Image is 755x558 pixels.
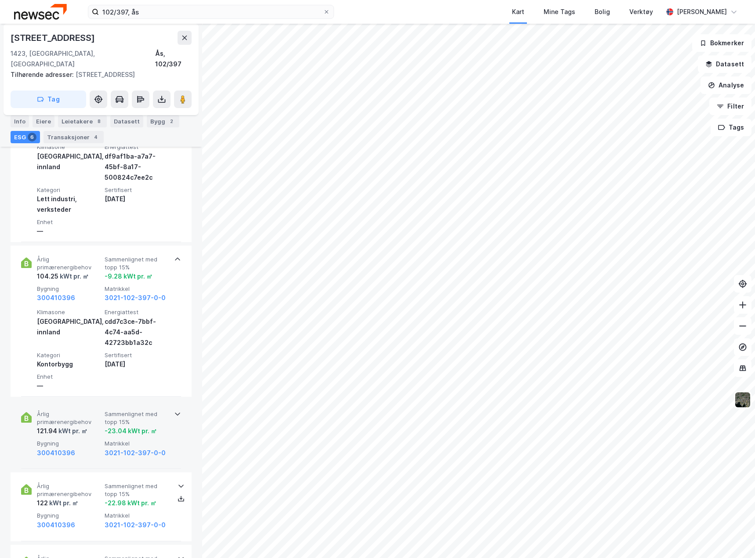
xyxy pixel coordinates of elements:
span: Enhet [37,373,101,380]
div: Eiere [33,115,54,127]
button: 300410396 [37,448,75,458]
span: Bygning [37,512,101,519]
div: — [37,380,101,391]
div: [PERSON_NAME] [677,7,727,17]
span: Kategori [37,186,101,194]
div: Bygg [147,115,179,127]
span: Årlig primærenergibehov [37,256,101,271]
span: Bygning [37,285,101,293]
div: [GEOGRAPHIC_DATA], innland [37,316,101,337]
div: kWt pr. ㎡ [58,271,89,282]
div: -23.04 kWt pr. ㎡ [105,426,157,436]
input: Søk på adresse, matrikkel, gårdeiere, leietakere eller personer [99,5,323,18]
div: kWt pr. ㎡ [48,498,78,508]
span: Enhet [37,218,101,226]
div: 122 [37,498,78,508]
button: Tags [711,119,751,136]
span: Kategori [37,351,101,359]
button: Datasett [698,55,751,73]
span: Sertifisert [105,351,169,359]
div: Datasett [110,115,143,127]
div: — [37,226,101,236]
div: 104.25 [37,271,89,282]
div: [DATE] [105,359,169,370]
button: Tag [11,91,86,108]
span: Energiattest [105,143,169,151]
img: 9k= [734,391,751,408]
div: kWt pr. ㎡ [57,426,87,436]
button: Analyse [701,76,751,94]
button: 3021-102-397-0-0 [105,293,166,303]
div: -22.98 kWt pr. ㎡ [105,498,156,508]
span: Klimasone [37,308,101,316]
img: newsec-logo.f6e21ccffca1b3a03d2d.png [14,4,67,19]
span: Matrikkel [105,285,169,293]
div: 2 [167,117,176,126]
div: Kart [512,7,524,17]
span: Bygning [37,440,101,447]
div: [GEOGRAPHIC_DATA], innland [37,151,101,172]
button: 3021-102-397-0-0 [105,448,166,458]
div: -9.28 kWt pr. ㎡ [105,271,152,282]
div: [DATE] [105,194,169,204]
div: [STREET_ADDRESS] [11,69,185,80]
div: Bolig [595,7,610,17]
span: Matrikkel [105,512,169,519]
div: 1423, [GEOGRAPHIC_DATA], [GEOGRAPHIC_DATA] [11,48,155,69]
div: Leietakere [58,115,107,127]
div: Ås, 102/397 [155,48,192,69]
div: Verktøy [629,7,653,17]
div: Lett industri, verksteder [37,194,101,215]
div: 6 [28,133,36,141]
div: 4 [91,133,100,141]
button: 300410396 [37,520,75,530]
div: 8 [94,117,103,126]
button: 3021-102-397-0-0 [105,520,166,530]
div: ESG [11,131,40,143]
div: [STREET_ADDRESS] [11,31,97,45]
div: 121.94 [37,426,87,436]
span: Klimasone [37,143,101,151]
span: Sammenlignet med topp 15% [105,256,169,271]
span: Tilhørende adresser: [11,71,76,78]
span: Årlig primærenergibehov [37,482,101,498]
button: 300410396 [37,293,75,303]
div: Info [11,115,29,127]
span: Sammenlignet med topp 15% [105,410,169,426]
iframe: Chat Widget [711,516,755,558]
span: Årlig primærenergibehov [37,410,101,426]
div: Mine Tags [544,7,575,17]
span: Sammenlignet med topp 15% [105,482,169,498]
span: Sertifisert [105,186,169,194]
button: Filter [709,98,751,115]
span: Matrikkel [105,440,169,447]
div: Transaksjoner [44,131,104,143]
div: cdd7c3ce-7bbf-4c74-aa5d-42723bb1a32c [105,316,169,348]
div: df9af1ba-a7a7-45bf-8a17-500824c7ee2c [105,151,169,183]
div: Kontorbygg [37,359,101,370]
div: Kontrollprogram for chat [711,516,755,558]
span: Energiattest [105,308,169,316]
button: Bokmerker [692,34,751,52]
